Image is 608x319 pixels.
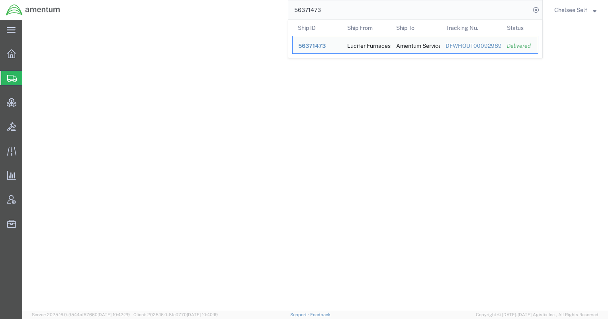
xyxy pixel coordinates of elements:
[554,5,597,15] button: Chelsee Self
[440,20,502,36] th: Tracking Nu.
[292,20,342,36] th: Ship ID
[342,20,391,36] th: Ship From
[292,20,542,58] table: Search Results
[554,6,587,14] span: Chelsee Self
[298,43,326,49] span: 56371473
[310,312,330,317] a: Feedback
[347,36,385,53] div: Lucifer Furnaces
[98,312,130,317] span: [DATE] 10:42:29
[476,311,598,318] span: Copyright © [DATE]-[DATE] Agistix Inc., All Rights Reserved
[507,42,532,50] div: Delivered
[22,20,608,311] iframe: FS Legacy Container
[298,42,336,50] div: 56371473
[290,312,310,317] a: Support
[6,4,61,16] img: logo
[396,36,434,53] div: Amentum Services, Inc.
[133,312,218,317] span: Client: 2025.16.0-8fc0770
[391,20,440,36] th: Ship To
[501,20,538,36] th: Status
[288,0,530,20] input: Search for shipment number, reference number
[446,42,496,50] div: DFWHOUT00092989
[32,312,130,317] span: Server: 2025.16.0-9544af67660
[187,312,218,317] span: [DATE] 10:40:19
